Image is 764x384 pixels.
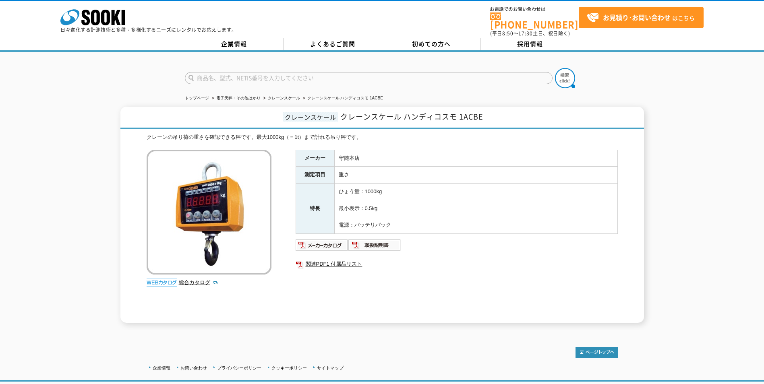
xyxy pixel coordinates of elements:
a: 総合カタログ [179,279,218,285]
img: webカタログ [147,279,177,287]
a: トップページ [185,96,209,100]
a: 企業情報 [185,38,284,50]
a: 関連PDF1 付属品リスト [296,259,618,269]
span: 17:30 [518,30,533,37]
span: クレーンスケール [283,112,338,122]
a: プライバシーポリシー [217,365,261,370]
span: はこちら [587,12,695,24]
a: 電子天秤・その他はかり [216,96,261,100]
th: メーカー [296,150,334,167]
img: 取扱説明書 [348,239,401,252]
a: 企業情報 [153,365,170,370]
input: 商品名、型式、NETIS番号を入力してください [185,72,553,84]
a: クッキーポリシー [271,365,307,370]
p: 日々進化する計測技術と多種・多様化するニーズにレンタルでお応えします。 [60,27,237,32]
th: 測定項目 [296,167,334,184]
img: btn_search.png [555,68,575,88]
a: 初めての方へ [382,38,481,50]
td: 重さ [334,167,617,184]
a: サイトマップ [317,365,344,370]
span: 初めての方へ [412,39,451,48]
a: メーカーカタログ [296,244,348,250]
img: メーカーカタログ [296,239,348,252]
span: クレーンスケール ハンディコスモ 1ACBE [340,111,483,122]
a: [PHONE_NUMBER] [490,12,579,29]
div: クレーンの吊り荷の重さを確認できる秤です。最大1000kg（＝1t）まで計れる吊り秤です。 [147,133,618,142]
a: 採用情報 [481,38,580,50]
span: お電話でのお問い合わせは [490,7,579,12]
span: (平日 ～ 土日、祝日除く) [490,30,570,37]
a: よくあるご質問 [284,38,382,50]
a: お見積り･お問い合わせはこちら [579,7,704,28]
td: 守随本店 [334,150,617,167]
strong: お見積り･お問い合わせ [603,12,671,22]
a: 取扱説明書 [348,244,401,250]
span: 8:50 [502,30,513,37]
img: トップページへ [576,347,618,358]
th: 特長 [296,184,334,234]
a: お問い合わせ [180,365,207,370]
li: クレーンスケール ハンディコスモ 1ACBE [301,94,383,103]
a: クレーンスケール [268,96,300,100]
img: クレーンスケール ハンディコスモ 1ACBE [147,150,271,275]
td: ひょう量：1000kg 最小表示：0.5kg 電源：バッテリパック [334,184,617,234]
